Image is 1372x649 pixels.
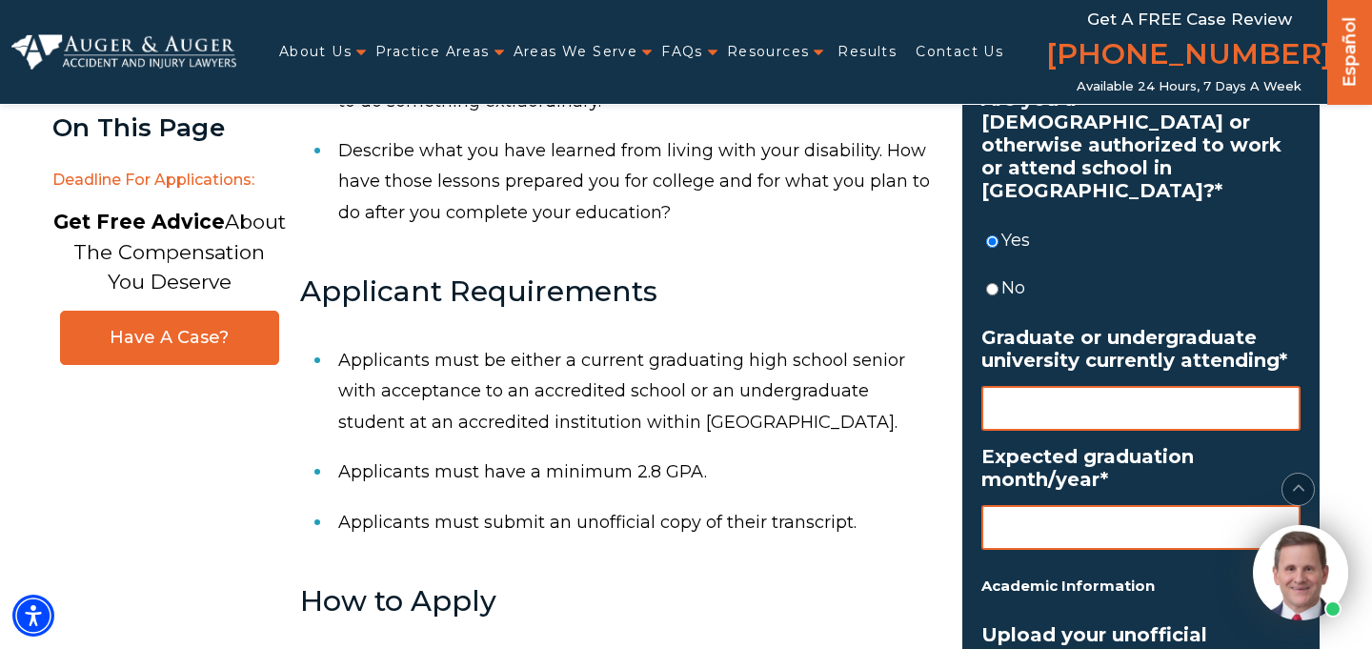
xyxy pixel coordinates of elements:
[514,32,638,71] a: Areas We Serve
[1001,225,1301,255] label: Yes
[53,207,286,297] p: About The Compensation You Deserve
[338,126,939,237] li: Describe what you have learned from living with your disability. How have those lessons prepared ...
[981,326,1301,372] label: Graduate or undergraduate university currently attending
[60,311,279,365] a: Have A Case?
[338,497,939,547] li: Applicants must submit an unofficial copy of their transcript.
[916,32,1003,71] a: Contact Us
[1281,473,1315,506] button: scroll to up
[661,32,703,71] a: FAQs
[837,32,897,71] a: Results
[338,447,939,497] li: Applicants must have a minimum 2.8 GPA.
[981,88,1301,202] label: Are you a [DEMOGRAPHIC_DATA] or otherwise authorized to work or attend school in [GEOGRAPHIC_DATA]?
[375,32,490,71] a: Practice Areas
[52,114,286,142] div: On This Page
[1046,33,1332,79] a: [PHONE_NUMBER]
[338,335,939,447] li: Applicants must be either a current graduating high school senior with acceptance to an accredite...
[1087,10,1292,29] span: Get a FREE Case Review
[80,327,259,349] span: Have A Case?
[1253,525,1348,620] img: Intaker widget Avatar
[1077,79,1301,94] span: Available 24 Hours, 7 Days a Week
[1001,273,1301,303] label: No
[300,275,939,307] h3: Applicant Requirements
[12,595,54,637] div: Accessibility Menu
[53,210,225,233] strong: Get Free Advice
[52,161,286,200] span: Deadline for Applications:
[981,574,1301,599] h5: Academic Information
[981,445,1301,491] label: Expected graduation month/year
[727,32,810,71] a: Resources
[11,34,236,69] img: Auger & Auger Accident and Injury Lawyers Logo
[300,585,939,617] h3: How to Apply
[279,32,352,71] a: About Us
